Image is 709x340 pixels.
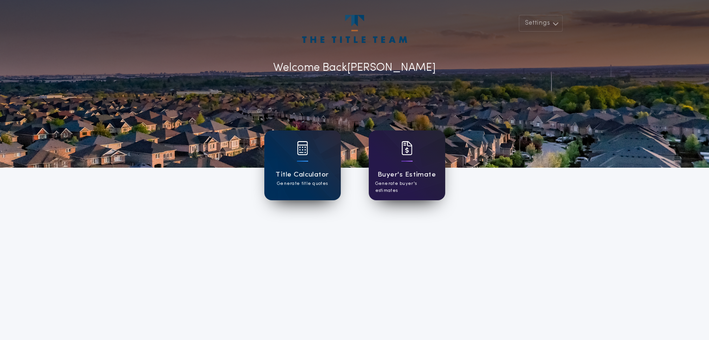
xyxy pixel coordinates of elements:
img: card icon [401,141,413,155]
p: Generate title quotes [277,180,328,187]
h1: Buyer's Estimate [378,170,436,180]
h1: Title Calculator [275,170,329,180]
p: Generate buyer's estimates [375,180,439,194]
button: Settings [519,15,563,32]
a: card iconBuyer's EstimateGenerate buyer's estimates [369,130,445,200]
img: card icon [297,141,308,155]
p: Welcome Back [PERSON_NAME] [273,60,436,76]
a: card iconTitle CalculatorGenerate title quotes [264,130,341,200]
img: account-logo [302,15,406,43]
